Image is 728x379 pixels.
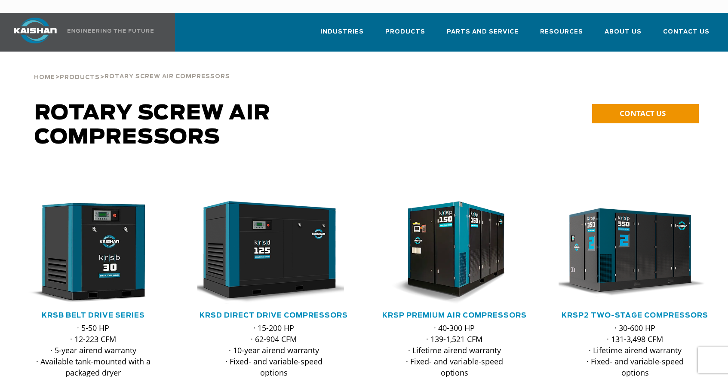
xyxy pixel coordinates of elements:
span: Rotary Screw Air Compressors [34,103,270,148]
img: krsd125 [191,201,344,304]
a: KRSD Direct Drive Compressors [200,312,348,319]
span: Products [60,75,100,80]
span: About Us [605,27,642,37]
span: Parts and Service [447,27,519,37]
span: Rotary Screw Air Compressors [104,74,230,79]
div: krsd125 [197,201,350,304]
a: Parts and Service [447,21,519,50]
a: KRSB Belt Drive Series [42,312,145,319]
span: Industries [320,27,364,37]
a: Kaishan USA [3,13,155,52]
div: krsb30 [17,201,170,304]
span: Contact Us [663,27,710,37]
p: · 15-200 HP · 62-904 CFM · 10-year airend warranty · Fixed- and variable-speed options [215,322,333,378]
span: Products [385,27,425,37]
div: krsp150 [378,201,531,304]
a: About Us [605,21,642,50]
span: CONTACT US [620,108,666,118]
a: Products [385,21,425,50]
a: CONTACT US [592,104,699,123]
a: KRSP2 Two-Stage Compressors [562,312,708,319]
a: Home [34,73,55,81]
a: Products [60,73,100,81]
a: Resources [540,21,583,50]
img: krsp350 [552,201,705,304]
p: · 30-600 HP · 131-3,498 CFM · Lifetime airend warranty · Fixed- and variable-speed options [576,322,694,378]
img: kaishan logo [3,18,68,43]
div: > > [34,52,230,84]
a: Contact Us [663,21,710,50]
a: KRSP Premium Air Compressors [382,312,527,319]
img: krsb30 [10,201,163,304]
div: krsp350 [559,201,712,304]
img: krsp150 [372,201,525,304]
span: Home [34,75,55,80]
img: Engineering the future [68,29,154,33]
p: · 40-300 HP · 139-1,521 CFM · Lifetime airend warranty · Fixed- and variable-speed options [395,322,514,378]
span: Resources [540,27,583,37]
a: Industries [320,21,364,50]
